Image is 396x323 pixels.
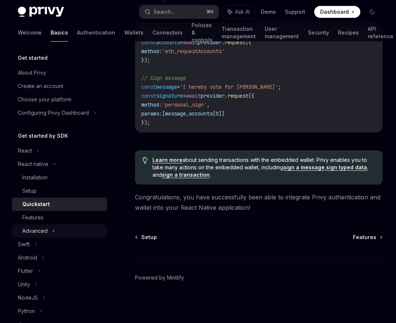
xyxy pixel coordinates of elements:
[186,92,201,99] span: await
[353,234,376,241] span: Features
[308,24,329,42] a: Security
[18,7,64,17] img: dark logo
[183,92,186,99] span: =
[18,24,42,42] a: Welcome
[180,39,183,46] span: =
[326,164,367,171] a: sign typed data
[228,92,248,99] span: request
[278,84,281,90] span: ;
[177,84,180,90] span: =
[18,53,48,62] h5: Get started
[135,274,184,281] a: Powered by Mintlify
[283,164,325,171] a: sign a message
[12,198,107,211] a: Quickstart
[222,24,256,42] a: Transaction management
[22,200,50,209] div: Quickstart
[18,68,46,77] div: About Privy
[124,24,144,42] a: Wallets
[353,234,382,241] a: Features
[141,92,156,99] span: const
[261,8,276,16] a: Demo
[135,192,383,213] span: Congratulations, you have successfully been able to integrate Privy authentication and wallet int...
[18,293,38,302] div: NodeJS
[186,110,189,117] span: ,
[219,110,225,117] span: ]]
[18,267,33,275] div: Flutter
[162,48,225,55] span: 'eth_requestAccounts'
[141,234,157,241] span: Setup
[22,186,37,195] div: Setup
[141,48,162,55] span: method:
[156,84,177,90] span: message
[12,66,107,79] a: About Privy
[139,5,219,19] button: Search...⌘K
[12,211,107,224] a: Features
[77,24,115,42] a: Authentication
[156,92,183,99] span: signature
[314,6,360,18] a: Dashboard
[141,101,162,108] span: method:
[165,110,186,117] span: message
[152,157,183,163] a: Learn more
[18,108,89,117] div: Configuring Privy Dashboard
[142,157,148,164] svg: Tip
[136,234,157,241] a: Setup
[191,24,213,42] a: Policies & controls
[222,5,255,19] button: Ask AI
[152,24,183,42] a: Connectors
[22,213,44,222] div: Features
[12,79,107,93] a: Create an account
[368,24,393,42] a: API reference
[141,75,186,81] span: // Sign message
[141,119,150,126] span: });
[141,57,150,63] span: });
[18,240,30,249] div: Swift
[18,82,63,91] div: Create an account
[366,6,378,18] button: Toggle dark mode
[162,101,207,108] span: 'personal_sign'
[213,110,216,117] span: [
[162,110,165,117] span: [
[222,39,225,46] span: .
[141,84,156,90] span: const
[18,253,37,262] div: Android
[18,146,32,155] div: React
[162,172,210,178] a: sign a transaction
[183,39,198,46] span: await
[12,184,107,198] a: Setup
[141,110,162,117] span: params:
[245,39,251,46] span: ({
[225,39,245,46] span: request
[156,39,180,46] span: accounts
[12,93,107,106] a: Choose your platform
[18,307,35,316] div: Python
[51,24,68,42] a: Basics
[248,92,254,99] span: ({
[201,92,225,99] span: provider
[18,160,48,169] div: React native
[338,24,359,42] a: Recipes
[154,7,174,16] div: Search...
[12,171,107,184] a: Installation
[285,8,305,16] a: Support
[22,226,48,235] div: Advanced
[189,110,213,117] span: accounts
[207,101,210,108] span: ,
[225,92,228,99] span: .
[206,9,214,15] span: ⌘ K
[18,131,68,140] h5: Get started by SDK
[18,280,30,289] div: Unity
[216,110,219,117] span: 0
[235,8,250,16] span: Ask AI
[141,39,156,46] span: const
[22,173,48,182] div: Installation
[18,95,71,104] div: Choose your platform
[320,8,349,16] span: Dashboard
[180,84,278,90] span: 'I hereby vote for [PERSON_NAME]'
[265,24,299,42] a: User management
[152,156,375,179] span: about sending transactions with the embedded wallet. Privy enables you to take many actions on th...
